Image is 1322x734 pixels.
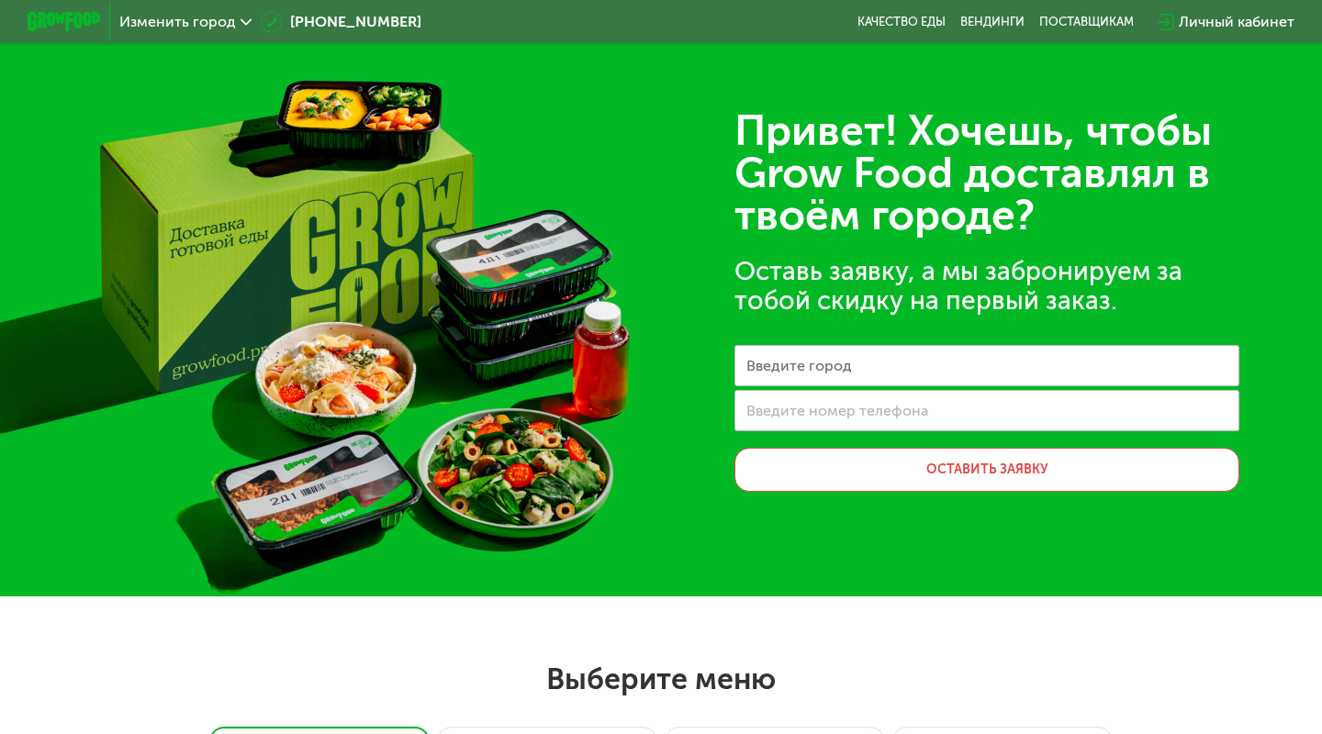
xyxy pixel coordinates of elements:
[59,661,1263,697] h2: Выберите меню
[1179,11,1294,33] div: Личный кабинет
[746,406,928,416] label: Введите номер телефона
[746,361,852,371] label: Введите город
[119,15,236,29] span: Изменить город
[734,257,1239,316] div: Оставь заявку, а мы забронируем за тобой скидку на первый заказ.
[261,11,421,33] a: [PHONE_NUMBER]
[734,110,1239,237] div: Привет! Хочешь, чтобы Grow Food доставлял в твоём городе?
[1039,15,1134,29] div: поставщикам
[734,448,1239,492] button: Оставить заявку
[857,15,946,29] a: Качество еды
[960,15,1025,29] a: Вендинги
